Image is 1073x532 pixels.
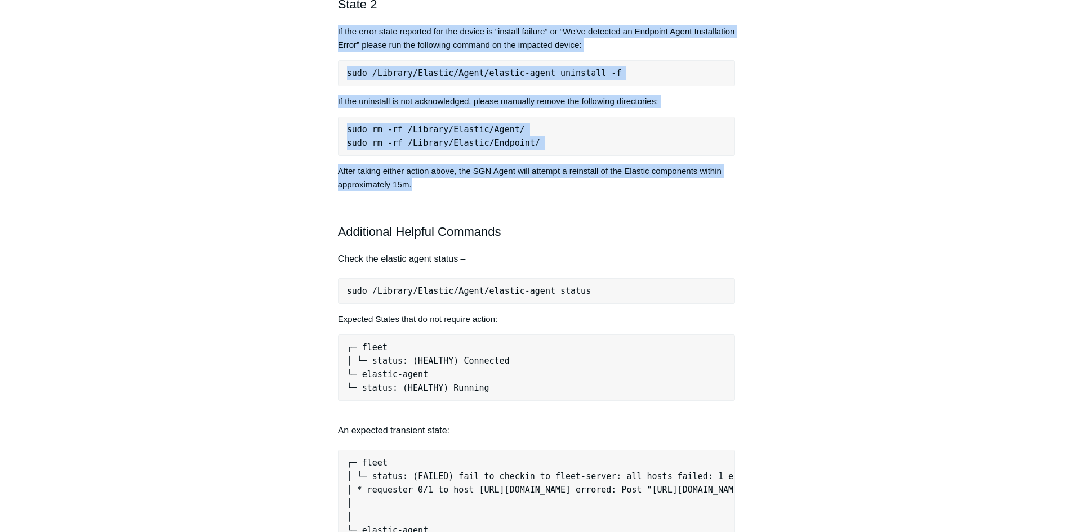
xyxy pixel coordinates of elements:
[338,164,736,191] p: After taking either action above, the SGN Agent will attempt a reinstall of the Elastic component...
[338,60,736,86] pre: sudo /Library/Elastic/Agent/elastic-agent uninstall -f
[338,409,736,438] h4: An expected transient state:
[338,117,736,156] pre: sudo rm -rf /Library/Elastic/Agent/ sudo rm -rf /Library/Elastic/Endpoint/
[338,222,736,242] h2: Additional Helpful Commands
[338,334,736,401] pre: ┌─ fleet │ └─ status: (HEALTHY) Connected └─ elastic-agent └─ status: (HEALTHY) Running
[338,95,736,108] p: If the uninstall is not acknowledged, please manually remove the following directories:
[338,312,736,326] p: Expected States that do not require action:
[338,25,736,52] p: If the error state reported for the device is “install failure” or “We've detected an Endpoint Ag...
[338,252,736,266] h4: Check the elastic agent status –
[338,278,736,304] pre: sudo /Library/Elastic/Agent/elastic-agent status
